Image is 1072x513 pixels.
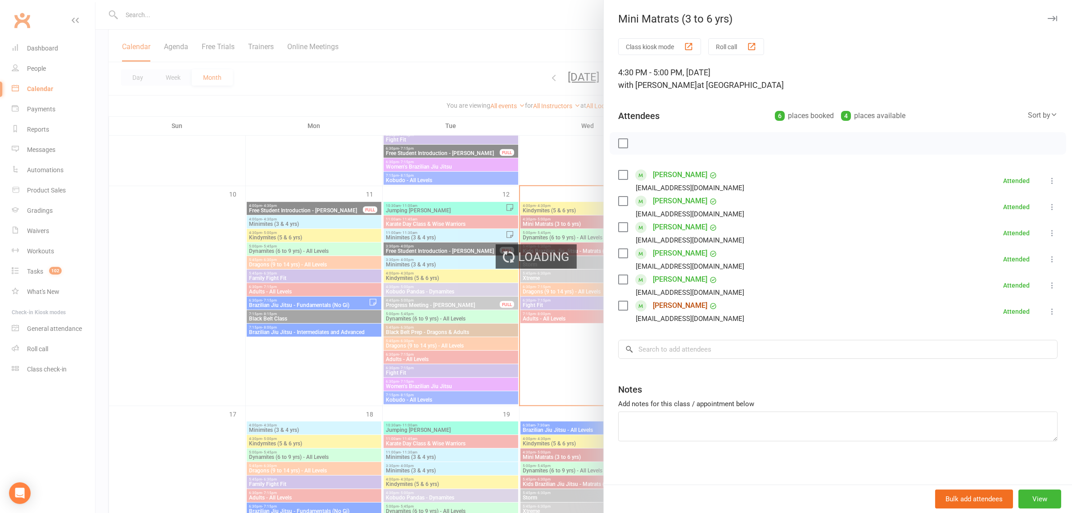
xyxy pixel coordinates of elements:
[1003,282,1030,289] div: Attended
[604,13,1072,25] div: Mini Matrats (3 to 6 yrs)
[636,234,744,246] div: [EMAIL_ADDRESS][DOMAIN_NAME]
[1018,490,1061,508] button: View
[935,490,1013,508] button: Bulk add attendees
[775,111,785,121] div: 6
[9,482,31,504] div: Open Intercom Messenger
[618,80,697,90] span: with [PERSON_NAME]
[618,38,701,55] button: Class kiosk mode
[1003,230,1030,236] div: Attended
[708,38,764,55] button: Roll call
[841,111,851,121] div: 4
[653,194,707,208] a: [PERSON_NAME]
[636,261,744,272] div: [EMAIL_ADDRESS][DOMAIN_NAME]
[636,208,744,220] div: [EMAIL_ADDRESS][DOMAIN_NAME]
[618,398,1058,409] div: Add notes for this class / appointment below
[1003,308,1030,315] div: Attended
[841,110,905,122] div: places available
[618,66,1058,92] div: 4:30 PM - 5:00 PM, [DATE]
[636,287,744,298] div: [EMAIL_ADDRESS][DOMAIN_NAME]
[775,110,834,122] div: places booked
[653,272,707,287] a: [PERSON_NAME]
[697,80,784,90] span: at [GEOGRAPHIC_DATA]
[1003,178,1030,184] div: Attended
[653,298,707,313] a: [PERSON_NAME]
[1028,110,1058,121] div: Sort by
[1003,204,1030,210] div: Attended
[636,182,744,194] div: [EMAIL_ADDRESS][DOMAIN_NAME]
[653,246,707,261] a: [PERSON_NAME]
[636,313,744,325] div: [EMAIL_ADDRESS][DOMAIN_NAME]
[618,110,660,122] div: Attendees
[618,383,642,396] div: Notes
[618,340,1058,359] input: Search to add attendees
[653,168,707,182] a: [PERSON_NAME]
[653,220,707,234] a: [PERSON_NAME]
[1003,256,1030,262] div: Attended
